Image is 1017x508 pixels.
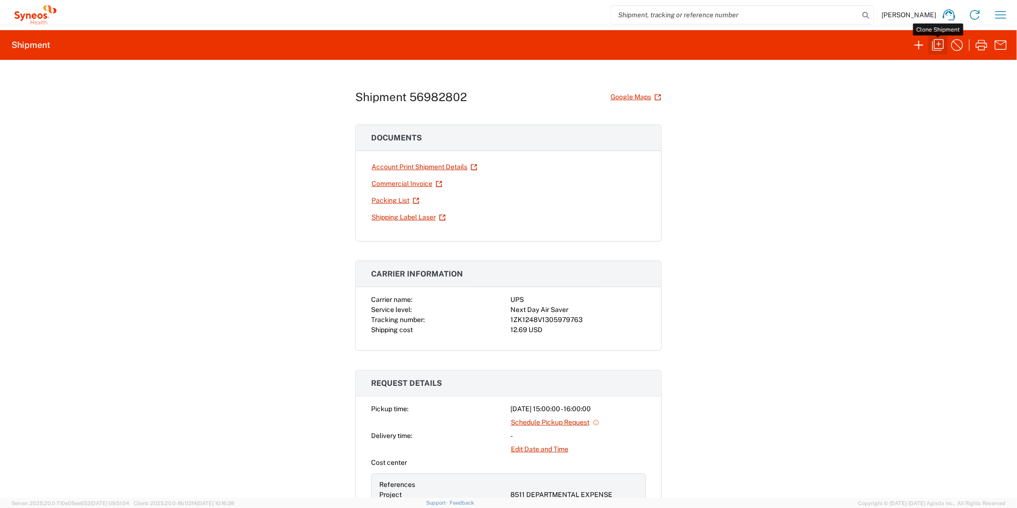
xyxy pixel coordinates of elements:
span: Shipping cost [371,326,413,334]
a: Support [426,500,450,506]
span: [PERSON_NAME] [881,11,936,19]
h1: Shipment 56982802 [355,90,467,104]
div: Next Day Air Saver [510,305,646,315]
div: - [510,431,646,441]
div: UPS [510,295,646,305]
a: Edit Date and Time [510,441,569,458]
span: Delivery time: [371,432,412,439]
span: Tracking number: [371,316,425,323]
span: Request details [371,379,442,388]
a: Feedback [450,500,474,506]
div: Project [379,490,507,500]
a: Commercial Invoice [371,175,443,192]
span: Documents [371,133,422,142]
h2: Shipment [11,39,50,51]
span: Server: 2025.20.0-710e05ee653 [11,500,129,506]
a: Google Maps [610,89,662,105]
span: [DATE] 09:51:04 [90,500,129,506]
span: Client: 2025.20.0-8b113f4 [134,500,234,506]
div: 12.69 USD [510,325,646,335]
span: Pickup time: [371,405,408,413]
div: 8511 DEPARTMENTAL EXPENSE [510,490,638,500]
span: Carrier information [371,269,463,278]
input: Shipment, tracking or reference number [611,6,859,24]
span: Carrier name: [371,296,412,303]
span: Cost center [371,459,407,466]
span: References [379,481,415,488]
div: [DATE] 15:00:00 - 16:00:00 [510,404,646,414]
div: 1ZK1248V1305979763 [510,315,646,325]
a: Shipping Label Laser [371,209,446,226]
a: Packing List [371,192,420,209]
a: Account Print Shipment Details [371,159,478,175]
span: [DATE] 10:16:38 [197,500,234,506]
a: Schedule Pickup Request [510,414,600,431]
span: Copyright © [DATE]-[DATE] Agistix Inc., All Rights Reserved [858,499,1006,508]
span: Service level: [371,306,412,313]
